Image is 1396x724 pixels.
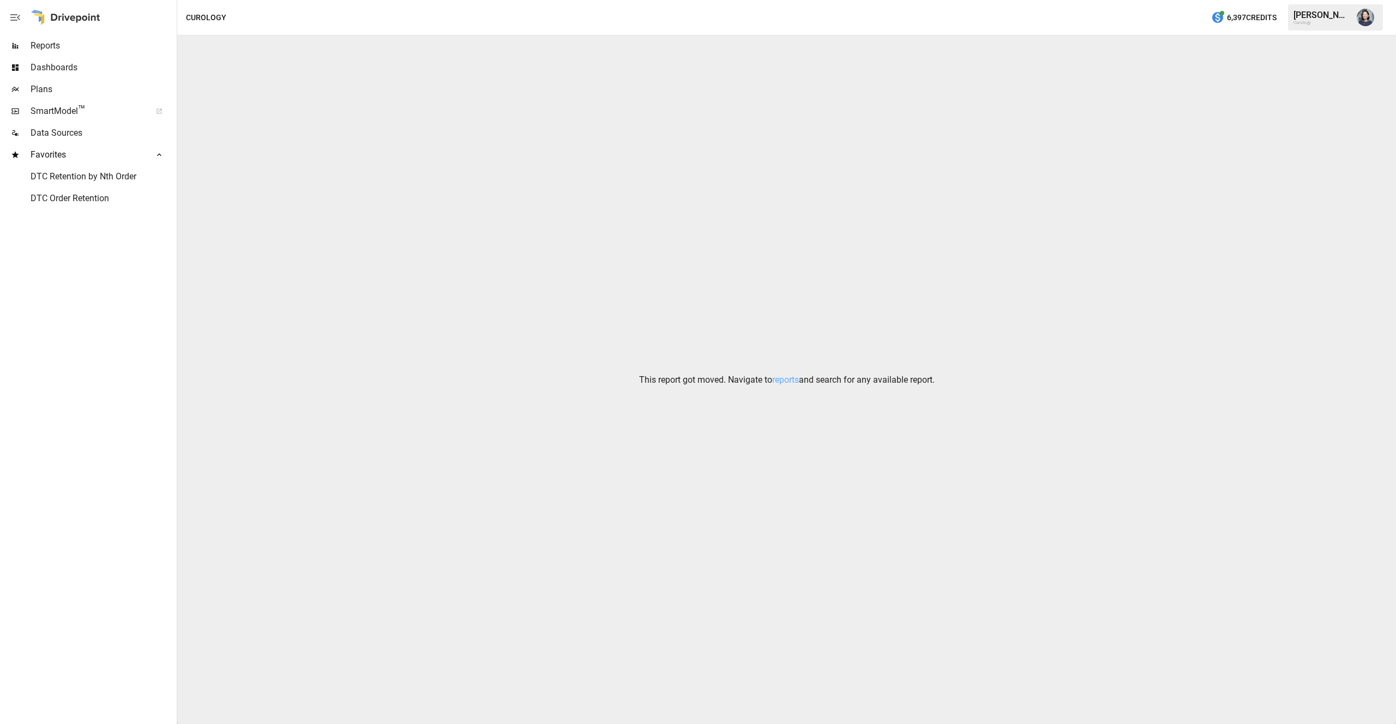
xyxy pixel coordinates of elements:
[1350,2,1381,33] button: Carmen Magsaysay
[31,83,174,96] span: Plans
[31,170,174,183] span: DTC Retention by Nth Order
[772,375,799,385] a: reports
[639,373,935,387] p: This report got moved. Navigate to and search for any available report.
[31,105,144,118] span: SmartModel
[31,39,174,52] span: Reports
[31,61,174,74] span: Dashboards
[31,192,174,205] span: DTC Order Retention
[31,148,144,161] span: Favorites
[1293,20,1350,25] div: Curology
[1207,8,1281,28] button: 6,397Credits
[1357,9,1374,26] img: Carmen Magsaysay
[1293,10,1350,20] div: [PERSON_NAME]
[1227,11,1277,25] span: 6,397 Credits
[31,126,174,140] span: Data Sources
[78,103,86,117] span: ™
